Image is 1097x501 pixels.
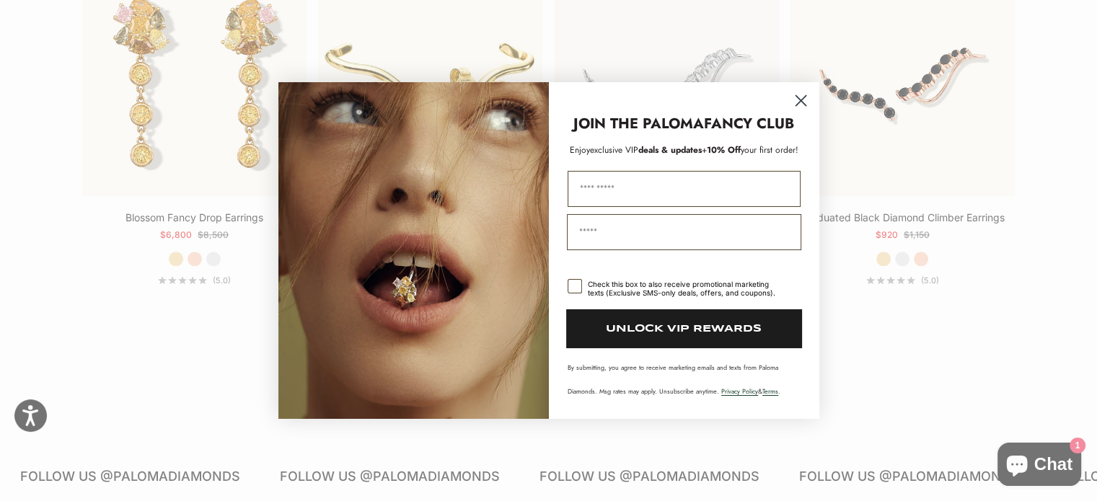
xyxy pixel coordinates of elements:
input: Email [567,214,801,250]
button: Close dialog [788,88,814,113]
span: 10% Off [707,143,741,156]
div: Check this box to also receive promotional marketing texts (Exclusive SMS-only deals, offers, and... [588,280,783,297]
strong: FANCY CLUB [704,113,794,134]
p: By submitting, you agree to receive marketing emails and texts from Paloma Diamonds. Msg rates ma... [568,363,801,396]
span: deals & updates [590,143,702,156]
img: Loading... [278,82,549,419]
button: UNLOCK VIP REWARDS [566,309,802,348]
span: & . [721,386,780,396]
a: Terms [762,386,778,396]
span: Enjoy [570,143,590,156]
a: Privacy Policy [721,386,758,396]
span: + your first order! [702,143,798,156]
span: exclusive VIP [590,143,638,156]
strong: JOIN THE PALOMA [573,113,704,134]
input: First Name [568,171,801,207]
